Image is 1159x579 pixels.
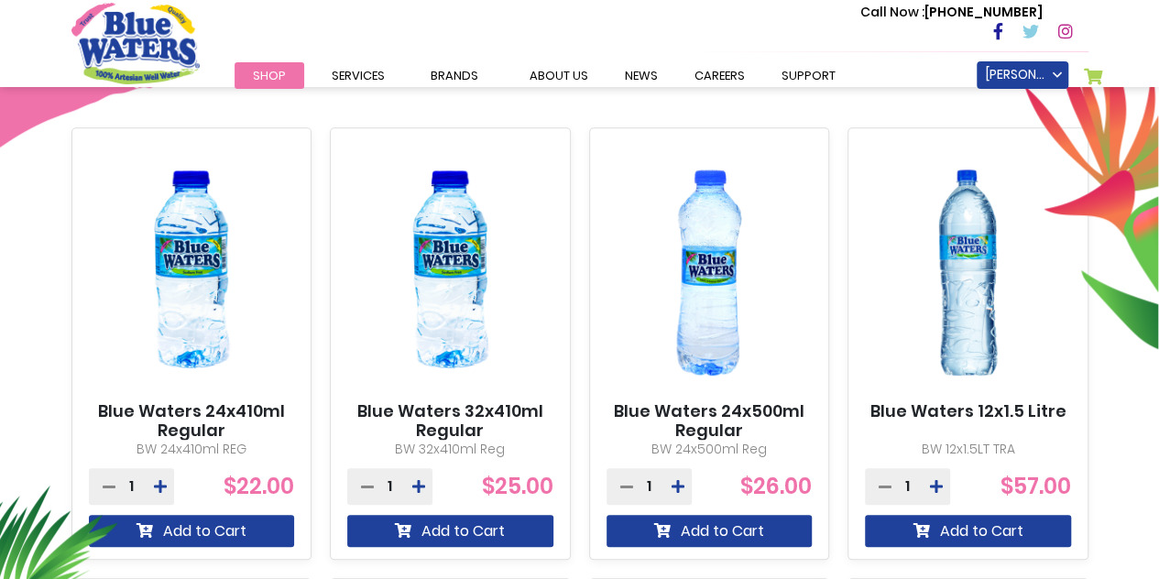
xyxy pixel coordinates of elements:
[869,401,1066,421] a: Blue Waters 12x1.5 Litre
[511,62,607,89] a: about us
[332,67,385,84] span: Services
[89,401,295,441] a: Blue Waters 24x410ml Regular
[607,440,813,459] p: BW 24x500ml Reg
[253,67,286,84] span: Shop
[977,61,1068,89] a: [PERSON_NAME]
[482,471,553,501] span: $25.00
[89,440,295,459] p: BW 24x410ml REG
[860,3,924,21] span: Call Now :
[607,62,676,89] a: News
[740,471,812,501] span: $26.00
[431,67,478,84] span: Brands
[347,515,553,547] button: Add to Cart
[676,62,763,89] a: careers
[607,401,813,441] a: Blue Waters 24x500ml Regular
[347,144,553,401] img: Blue Waters 32x410ml Regular
[347,401,553,441] a: Blue Waters 32x410ml Regular
[860,3,1043,22] p: [PHONE_NUMBER]
[347,440,553,459] p: BW 32x410ml Reg
[865,144,1071,401] img: Blue Waters 12x1.5 Litre
[89,144,295,401] img: Blue Waters 24x410ml Regular
[607,515,813,547] button: Add to Cart
[224,471,294,501] span: $22.00
[865,515,1071,547] button: Add to Cart
[865,440,1071,459] p: BW 12x1.5LT TRA
[89,515,295,547] button: Add to Cart
[1000,471,1071,501] span: $57.00
[71,3,200,83] a: store logo
[607,144,813,401] img: Blue Waters 24x500ml Regular
[763,62,854,89] a: support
